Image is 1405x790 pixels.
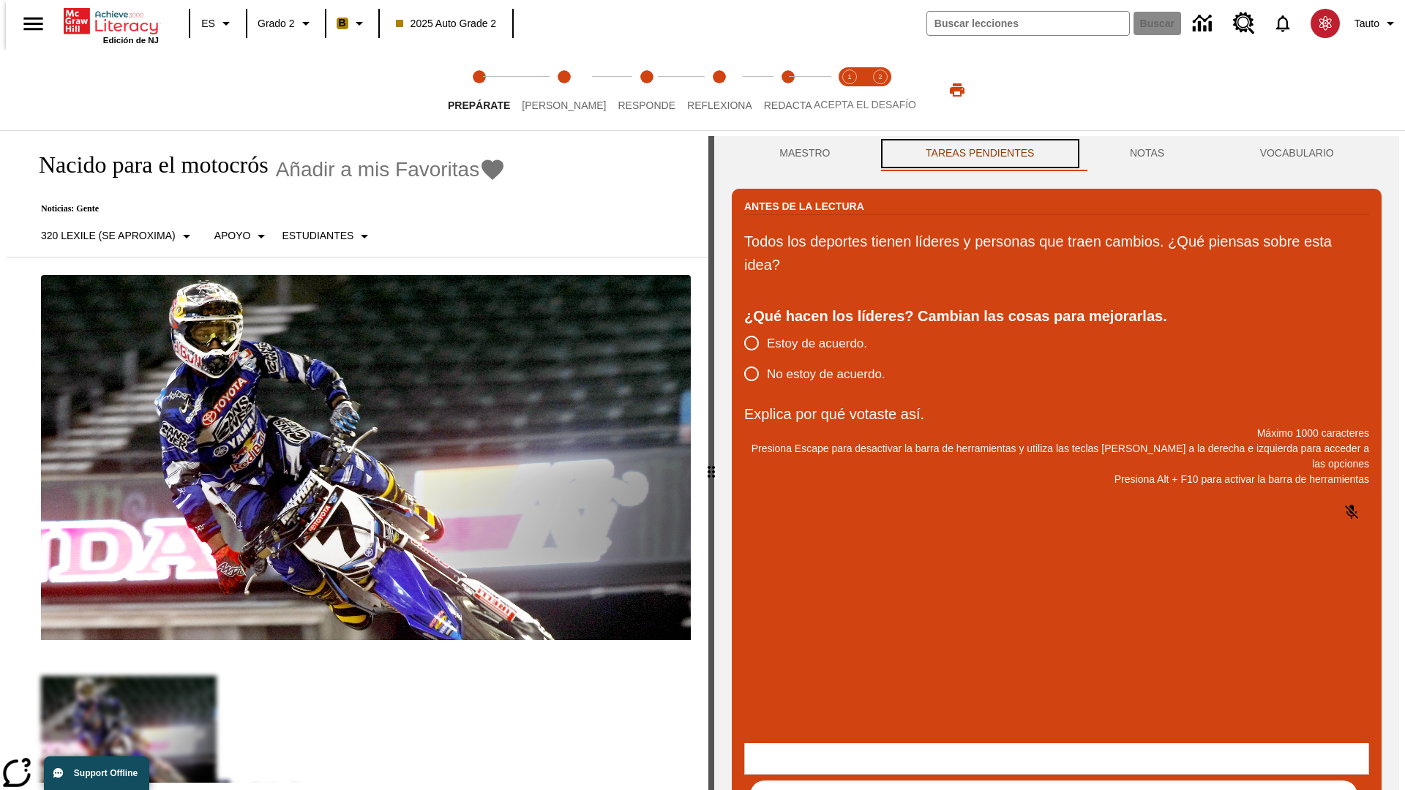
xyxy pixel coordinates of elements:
div: Instructional Panel Tabs [732,136,1382,171]
span: Estoy de acuerdo. [767,334,867,353]
a: Centro de información [1184,4,1224,44]
div: Portada [64,5,159,45]
button: Prepárate step 1 of 5 [436,50,522,130]
button: Perfil/Configuración [1349,10,1405,37]
p: Apoyo [214,228,251,244]
button: NOTAS [1082,136,1213,171]
button: Maestro [732,136,878,171]
button: Añadir a mis Favoritas - Nacido para el motocrós [276,157,506,182]
p: Máximo 1000 caracteres [744,426,1369,441]
button: Lee step 2 of 5 [510,50,618,130]
span: Prepárate [448,99,510,111]
button: Lenguaje: ES, Selecciona un idioma [195,10,241,37]
div: ¿Qué hacen los líderes? Cambian las cosas para mejorarlas. [744,304,1369,328]
div: activity [714,136,1399,790]
button: VOCABULARIO [1212,136,1382,171]
button: Acepta el desafío contesta step 2 of 2 [859,50,902,130]
button: Tipo de apoyo, Apoyo [209,223,277,249]
span: Grado 2 [258,16,295,31]
a: Notificaciones [1264,4,1302,42]
p: 320 Lexile (Se aproxima) [41,228,176,244]
span: B [339,14,346,32]
span: Reflexiona [687,99,752,111]
span: Edición de NJ [103,36,159,45]
button: Imprimir [934,77,981,103]
span: No estoy de acuerdo. [767,365,885,384]
p: Estudiantes [282,228,353,244]
span: Support Offline [74,768,138,778]
button: Reflexiona step 4 of 5 [675,50,764,130]
span: Añadir a mis Favoritas [276,158,480,181]
body: Explica por qué votaste así. Máximo 1000 caracteres Presiona Alt + F10 para activar la barra de h... [6,12,214,25]
span: Tauto [1355,16,1379,31]
div: poll [744,328,897,389]
h2: Antes de la lectura [744,198,864,214]
p: Explica por qué votaste así. [744,402,1369,426]
span: ACEPTA EL DESAFÍO [814,99,916,110]
button: Acepta el desafío lee step 1 of 2 [828,50,871,130]
input: Buscar campo [927,12,1129,35]
span: Responde [618,99,675,111]
text: 2 [878,73,882,80]
text: 1 [847,73,851,80]
span: ES [201,16,215,31]
img: El corredor de motocrós James Stewart vuela por los aires en su motocicleta de montaña [41,275,691,641]
p: Todos los deportes tienen líderes y personas que traen cambios. ¿Qué piensas sobre esta idea? [744,230,1369,276]
button: Responde step 3 of 5 [606,50,687,130]
p: Presiona Alt + F10 para activar la barra de herramientas [744,472,1369,487]
button: TAREAS PENDIENTES [878,136,1082,171]
button: Seleccionar estudiante [276,223,379,249]
button: Redacta step 5 of 5 [752,50,824,130]
h1: Nacido para el motocrós [23,151,269,178]
button: Abrir el menú lateral [12,2,55,45]
span: [PERSON_NAME] [522,99,606,111]
button: Haga clic para activar la función de reconocimiento de voz [1334,494,1369,530]
p: Presiona Escape para desactivar la barra de herramientas y utiliza las teclas [PERSON_NAME] a la ... [744,441,1369,472]
button: Boost El color de la clase es anaranjado claro. Cambiar el color de la clase. [331,10,374,37]
span: 2025 Auto Grade 2 [396,16,497,31]
button: Escoja un nuevo avatar [1302,4,1349,42]
button: Grado: Grado 2, Elige un grado [252,10,321,37]
img: avatar image [1311,9,1340,38]
div: reading [6,136,708,783]
button: Seleccione Lexile, 320 Lexile (Se aproxima) [35,223,201,249]
p: Noticias: Gente [23,203,506,214]
div: Pulsa la tecla de intro o la barra espaciadora y luego presiona las flechas de derecha e izquierd... [708,136,714,790]
a: Centro de recursos, Se abrirá en una pestaña nueva. [1224,4,1264,43]
span: Redacta [764,99,812,111]
button: Support Offline [44,756,149,790]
